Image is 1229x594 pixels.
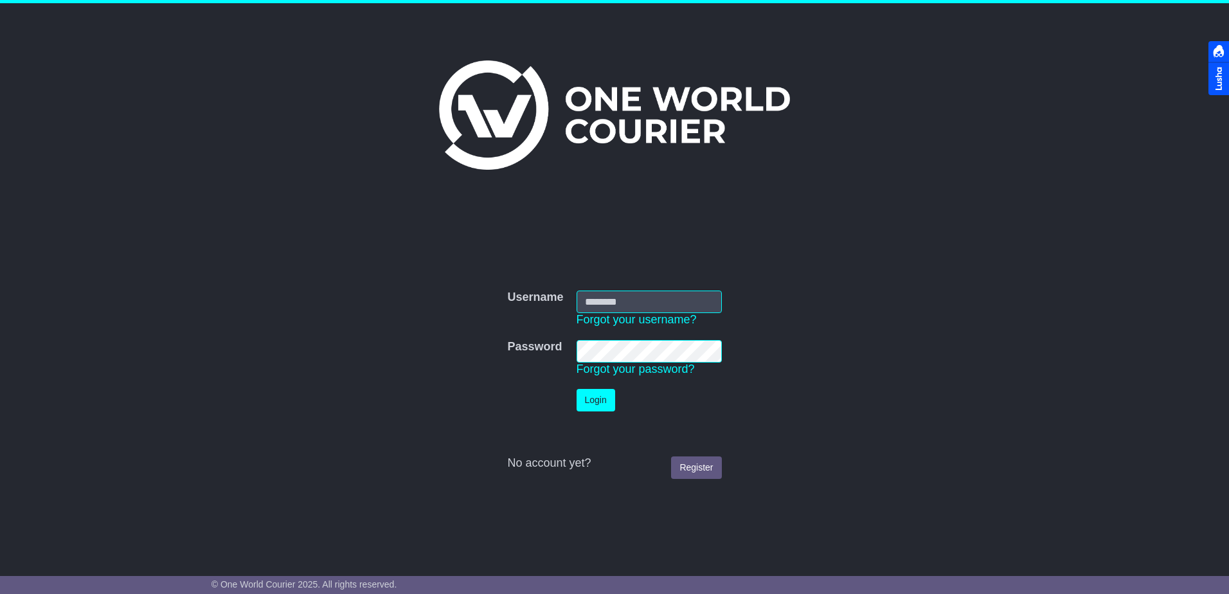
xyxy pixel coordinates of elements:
span: © One World Courier 2025. All rights reserved. [211,579,397,589]
label: Username [507,291,563,305]
a: Forgot your password? [577,363,695,375]
div: No account yet? [507,456,721,471]
img: One World [439,60,790,170]
a: Forgot your username? [577,313,697,326]
a: Register [671,456,721,479]
button: Login [577,389,615,411]
label: Password [507,340,562,354]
